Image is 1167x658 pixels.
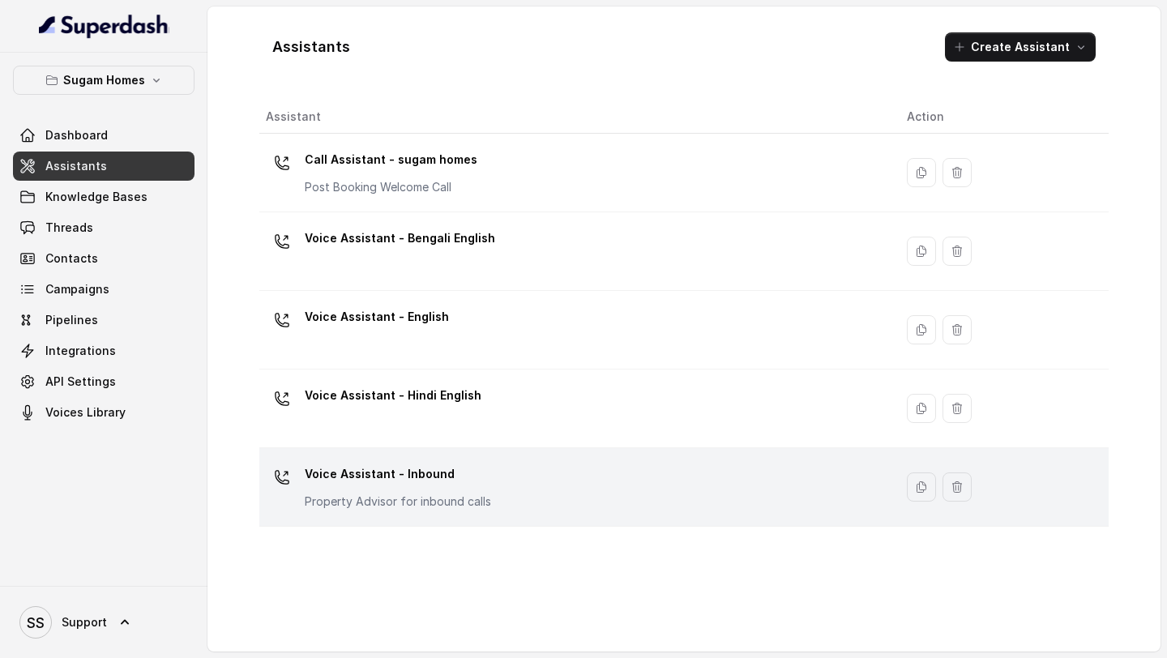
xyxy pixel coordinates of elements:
[13,213,194,242] a: Threads
[63,70,145,90] p: Sugam Homes
[45,158,107,174] span: Assistants
[13,182,194,211] a: Knowledge Bases
[45,404,126,421] span: Voices Library
[894,100,1109,134] th: Action
[62,614,107,630] span: Support
[39,13,169,39] img: light.svg
[45,189,147,205] span: Knowledge Bases
[305,304,449,330] p: Voice Assistant - English
[305,382,481,408] p: Voice Assistant - Hindi English
[45,127,108,143] span: Dashboard
[45,220,93,236] span: Threads
[27,614,45,631] text: SS
[13,66,194,95] button: Sugam Homes
[945,32,1096,62] button: Create Assistant
[13,398,194,427] a: Voices Library
[45,343,116,359] span: Integrations
[13,367,194,396] a: API Settings
[13,152,194,181] a: Assistants
[305,225,495,251] p: Voice Assistant - Bengali English
[45,250,98,267] span: Contacts
[13,305,194,335] a: Pipelines
[259,100,894,134] th: Assistant
[272,34,350,60] h1: Assistants
[13,600,194,645] a: Support
[13,121,194,150] a: Dashboard
[305,461,491,487] p: Voice Assistant - Inbound
[45,374,116,390] span: API Settings
[13,275,194,304] a: Campaigns
[45,312,98,328] span: Pipelines
[13,244,194,273] a: Contacts
[305,179,477,195] p: Post Booking Welcome Call
[45,281,109,297] span: Campaigns
[305,493,491,510] p: Property Advisor for inbound calls
[13,336,194,365] a: Integrations
[305,147,477,173] p: Call Assistant - sugam homes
